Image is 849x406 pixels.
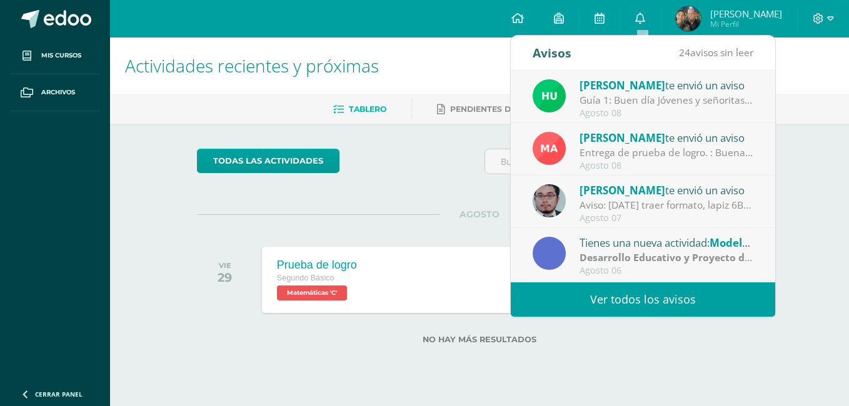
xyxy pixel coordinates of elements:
[511,282,775,317] a: Ver todos los avisos
[533,132,566,165] img: 0fd6451cf16eae051bb176b5d8bc5f11.png
[10,74,100,111] a: Archivos
[580,250,774,264] strong: Desarrollo Educativo y Proyecto de Vida
[580,183,665,197] span: [PERSON_NAME]
[450,104,557,114] span: Pendientes de entrega
[197,149,339,173] a: todas las Actividades
[679,46,753,59] span: avisos sin leer
[277,285,347,300] span: Matemáticas 'C'
[580,182,753,198] div: te envió un aviso
[437,99,557,119] a: Pendientes de entrega
[580,250,753,265] div: | Zona
[218,270,232,285] div: 29
[440,209,520,220] span: AGOSTO
[580,129,753,146] div: te envió un aviso
[580,213,753,224] div: Agosto 07
[580,93,753,107] div: Guía 1: Buen día Jóvenes y señoritas que San Juan Bosco Y María Auxiliadora les Bendigan. Por med...
[41,51,81,61] span: Mis cursos
[125,54,379,77] span: Actividades recientes y próximas
[218,261,232,270] div: VIE
[10,37,100,74] a: Mis cursos
[710,19,782,29] span: Mi Perfil
[676,6,701,31] img: 5e8b3cff9a2e63e16232c679b083e08f.png
[197,335,763,344] label: No hay más resultados
[580,265,753,276] div: Agosto 06
[580,108,753,119] div: Agosto 08
[533,184,566,217] img: 5fac68162d5e1b6fbd390a6ac50e103d.png
[580,131,665,145] span: [PERSON_NAME]
[580,198,753,212] div: Aviso: Mañana traer formato, lapiz 6B, compas
[580,78,665,92] span: [PERSON_NAME]
[533,36,571,70] div: Avisos
[349,104,386,114] span: Tablero
[580,234,753,250] div: Tienes una nueva actividad:
[710,235,814,250] span: Modelo de liderazgo
[710,7,782,20] span: [PERSON_NAME]
[679,46,690,59] span: 24
[580,161,753,171] div: Agosto 08
[35,390,83,399] span: Cerrar panel
[333,99,386,119] a: Tablero
[533,79,566,112] img: fd23069c3bd5c8dde97a66a86ce78287.png
[485,149,762,174] input: Busca una actividad próxima aquí...
[277,259,357,272] div: Prueba de logro
[580,77,753,93] div: te envió un aviso
[41,87,75,97] span: Archivos
[277,274,334,282] span: Segundo Básico
[580,146,753,160] div: Entrega de prueba de logro. : Buenas tardes, estimados estudiantes y padres de familia. Por este ...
